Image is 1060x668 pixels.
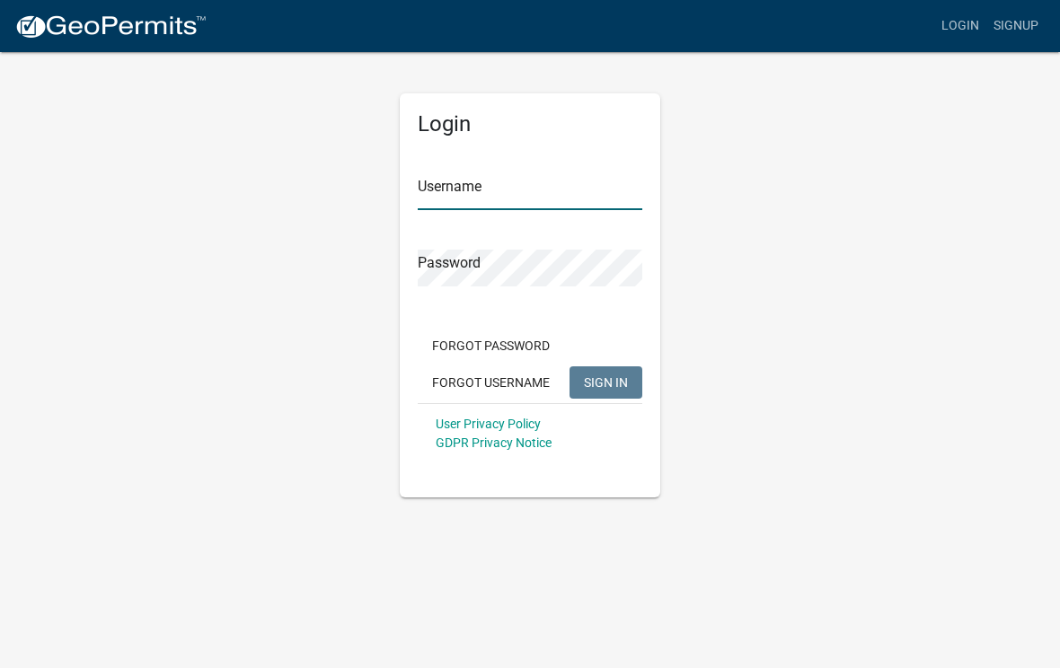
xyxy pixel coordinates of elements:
a: User Privacy Policy [436,417,541,431]
button: SIGN IN [570,366,642,399]
a: GDPR Privacy Notice [436,435,552,450]
a: Login [934,9,986,43]
span: SIGN IN [584,374,628,389]
a: Signup [986,9,1046,43]
h5: Login [418,111,642,137]
button: Forgot Password [418,330,564,362]
button: Forgot Username [418,366,564,399]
